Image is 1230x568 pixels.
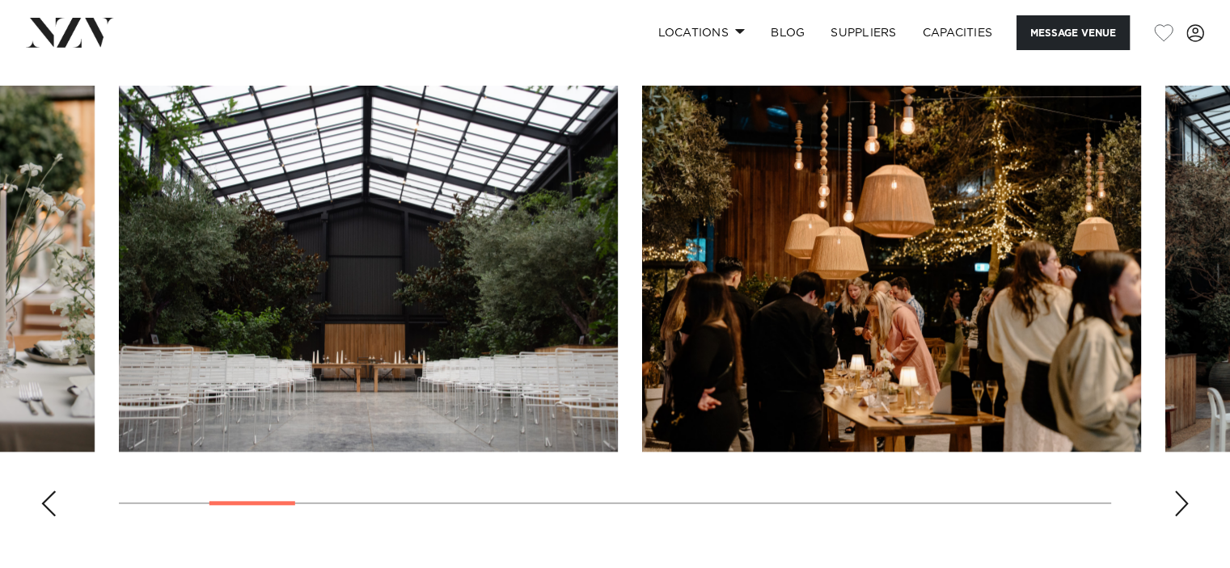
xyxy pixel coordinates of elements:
a: Locations [645,15,758,50]
button: Message Venue [1017,15,1130,50]
swiper-slide: 4 / 22 [642,86,1141,452]
img: nzv-logo.png [26,18,114,47]
a: BLOG [758,15,818,50]
swiper-slide: 3 / 22 [119,86,618,452]
a: Capacities [910,15,1006,50]
a: SUPPLIERS [818,15,909,50]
